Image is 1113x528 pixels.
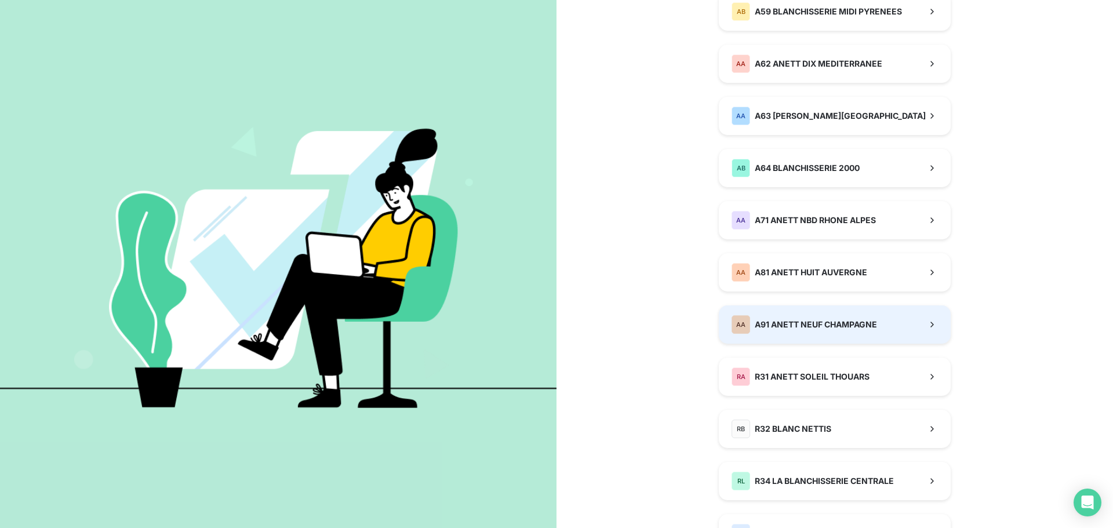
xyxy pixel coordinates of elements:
div: AA [732,315,750,334]
div: RL [732,472,750,490]
button: AAA63 [PERSON_NAME][GEOGRAPHIC_DATA] [719,97,951,135]
div: AB [732,159,750,177]
div: RA [732,367,750,386]
div: AA [732,54,750,73]
button: RAR31 ANETT SOLEIL THOUARS [719,358,951,396]
button: AAA62 ANETT DIX MEDITERRANEE [719,45,951,83]
span: A64 BLANCHISSERIE 2000 [755,162,860,174]
span: R32 BLANC NETTIS [755,423,831,435]
div: RB [732,420,750,438]
button: RLR34 LA BLANCHISSERIE CENTRALE [719,462,951,500]
button: RBR32 BLANC NETTIS [719,410,951,448]
span: A71 ANETT NBD RHONE ALPES [755,214,876,226]
button: AAA81 ANETT HUIT AUVERGNE [719,253,951,292]
div: AA [732,211,750,230]
span: A59 BLANCHISSERIE MIDI PYRENEES [755,6,902,17]
div: AB [732,2,750,21]
span: R31 ANETT SOLEIL THOUARS [755,371,870,383]
span: A63 [PERSON_NAME][GEOGRAPHIC_DATA] [755,110,926,122]
button: ABA64 BLANCHISSERIE 2000 [719,149,951,187]
div: AA [732,107,750,125]
button: AAA71 ANETT NBD RHONE ALPES [719,201,951,239]
button: AAA91 ANETT NEUF CHAMPAGNE [719,305,951,344]
span: R34 LA BLANCHISSERIE CENTRALE [755,475,894,487]
div: AA [732,263,750,282]
span: A62 ANETT DIX MEDITERRANEE [755,58,882,70]
span: A91 ANETT NEUF CHAMPAGNE [755,319,877,330]
span: A81 ANETT HUIT AUVERGNE [755,267,867,278]
div: Open Intercom Messenger [1074,489,1101,516]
